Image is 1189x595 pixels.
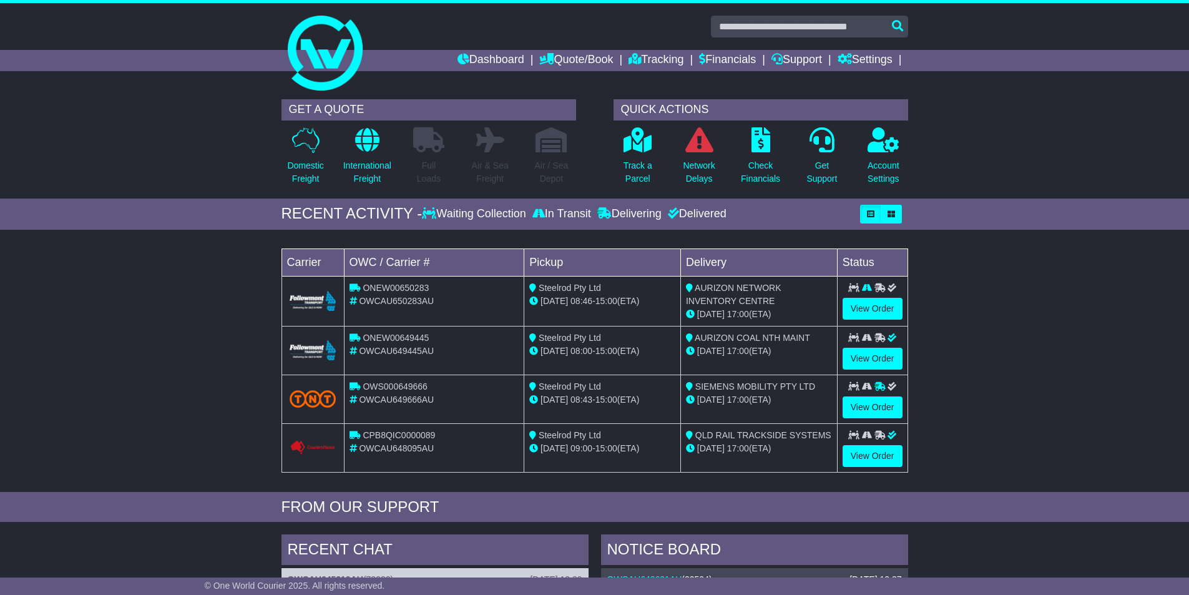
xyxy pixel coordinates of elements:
[290,291,336,312] img: Followmont_Transport.png
[413,159,444,185] p: Full Loads
[727,346,749,356] span: 17:00
[607,574,902,585] div: ( )
[686,442,832,455] div: (ETA)
[697,443,725,453] span: [DATE]
[366,574,391,584] span: 73233
[697,346,725,356] span: [DATE]
[838,50,893,71] a: Settings
[727,309,749,319] span: 17:00
[422,207,529,221] div: Waiting Collection
[665,207,727,221] div: Delivered
[680,248,837,276] td: Delivery
[539,50,613,71] a: Quote/Book
[623,127,653,192] a: Track aParcel
[287,159,323,185] p: Domestic Freight
[359,296,434,306] span: OWCAU650283AU
[697,395,725,405] span: [DATE]
[524,248,681,276] td: Pickup
[727,443,749,453] span: 17:00
[457,50,524,71] a: Dashboard
[771,50,822,71] a: Support
[288,574,363,584] a: OWCAU645219AU
[343,127,392,192] a: InternationalFreight
[290,440,336,455] img: GetCarrierServiceLogo
[685,574,709,584] span: 22504
[363,381,428,391] span: OWS000649666
[806,127,838,192] a: GetSupport
[695,430,831,440] span: QLD RAIL TRACKSIDE SYSTEMS
[843,348,903,370] a: View Order
[344,248,524,276] td: OWC / Carrier #
[205,581,385,591] span: © One World Courier 2025. All rights reserved.
[607,574,682,584] a: OWCAU643621AU
[541,346,568,356] span: [DATE]
[843,445,903,467] a: View Order
[695,381,815,391] span: SIEMENS MOBILITY PTY LTD
[740,127,781,192] a: CheckFinancials
[530,574,582,585] div: [DATE] 13:39
[281,498,908,516] div: FROM OUR SUPPORT
[363,430,435,440] span: CPB8QIC0000089
[539,283,601,293] span: Steelrod Pty Ltd
[727,395,749,405] span: 17:00
[686,283,781,306] span: AURIZON NETWORK INVENTORY CENTRE
[595,346,617,356] span: 15:00
[595,443,617,453] span: 15:00
[541,443,568,453] span: [DATE]
[629,50,683,71] a: Tracking
[695,333,810,343] span: AURIZON COAL NTH MAINT
[359,346,434,356] span: OWCAU649445AU
[363,333,429,343] span: ONEW00649445
[595,296,617,306] span: 15:00
[529,295,675,308] div: - (ETA)
[843,298,903,320] a: View Order
[570,443,592,453] span: 09:00
[535,159,569,185] p: Air / Sea Depot
[281,99,576,120] div: GET A QUOTE
[286,127,324,192] a: DomesticFreight
[683,159,715,185] p: Network Delays
[570,346,592,356] span: 08:00
[539,333,601,343] span: Steelrod Pty Ltd
[281,534,589,568] div: RECENT CHAT
[281,205,423,223] div: RECENT ACTIVITY -
[529,393,675,406] div: - (ETA)
[570,296,592,306] span: 08:46
[281,248,344,276] td: Carrier
[343,159,391,185] p: International Freight
[363,283,429,293] span: ONEW00650283
[570,395,592,405] span: 08:43
[601,534,908,568] div: NOTICE BOARD
[686,345,832,358] div: (ETA)
[697,309,725,319] span: [DATE]
[868,159,899,185] p: Account Settings
[699,50,756,71] a: Financials
[741,159,780,185] p: Check Financials
[614,99,908,120] div: QUICK ACTIONS
[541,296,568,306] span: [DATE]
[539,430,601,440] span: Steelrod Pty Ltd
[359,395,434,405] span: OWCAU649666AU
[595,395,617,405] span: 15:00
[837,248,908,276] td: Status
[806,159,837,185] p: Get Support
[849,574,901,585] div: [DATE] 12:37
[359,443,434,453] span: OWCAU648095AU
[290,340,336,361] img: Followmont_Transport.png
[686,308,832,321] div: (ETA)
[539,381,601,391] span: Steelrod Pty Ltd
[541,395,568,405] span: [DATE]
[594,207,665,221] div: Delivering
[686,393,832,406] div: (ETA)
[472,159,509,185] p: Air & Sea Freight
[867,127,900,192] a: AccountSettings
[529,345,675,358] div: - (ETA)
[529,442,675,455] div: - (ETA)
[624,159,652,185] p: Track a Parcel
[682,127,715,192] a: NetworkDelays
[843,396,903,418] a: View Order
[288,574,582,585] div: ( )
[529,207,594,221] div: In Transit
[290,390,336,407] img: TNT_Domestic.png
